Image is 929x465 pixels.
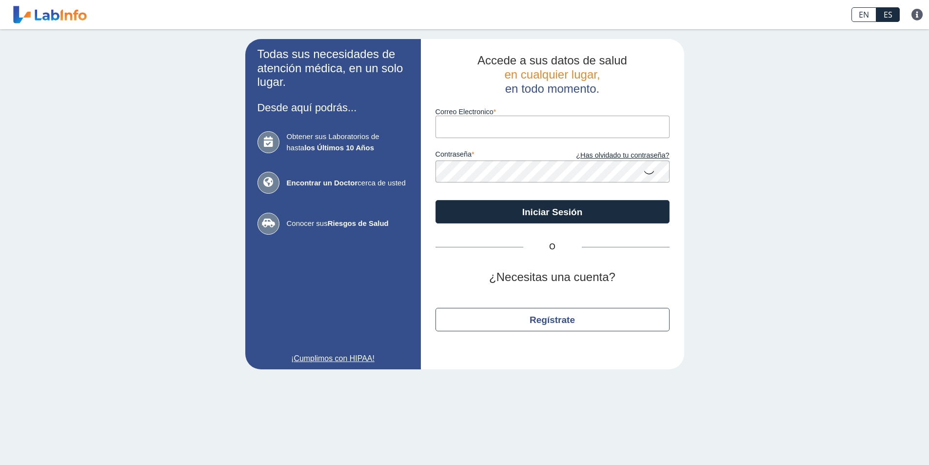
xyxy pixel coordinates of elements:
h3: Desde aquí podrás... [257,101,409,114]
span: en cualquier lugar, [504,68,600,81]
a: EN [851,7,876,22]
span: Conocer sus [287,218,409,229]
button: Regístrate [435,308,670,331]
b: Riesgos de Salud [328,219,389,227]
button: Iniciar Sesión [435,200,670,223]
a: ¿Has olvidado tu contraseña? [553,150,670,161]
span: Accede a sus datos de salud [477,54,627,67]
label: contraseña [435,150,553,161]
span: en todo momento. [505,82,599,95]
span: O [523,241,582,253]
a: ¡Cumplimos con HIPAA! [257,353,409,364]
b: los Últimos 10 Años [304,143,374,152]
span: cerca de usted [287,178,409,189]
span: Obtener sus Laboratorios de hasta [287,131,409,153]
h2: Todas sus necesidades de atención médica, en un solo lugar. [257,47,409,89]
a: ES [876,7,900,22]
b: Encontrar un Doctor [287,179,358,187]
label: Correo Electronico [435,108,670,116]
h2: ¿Necesitas una cuenta? [435,270,670,284]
